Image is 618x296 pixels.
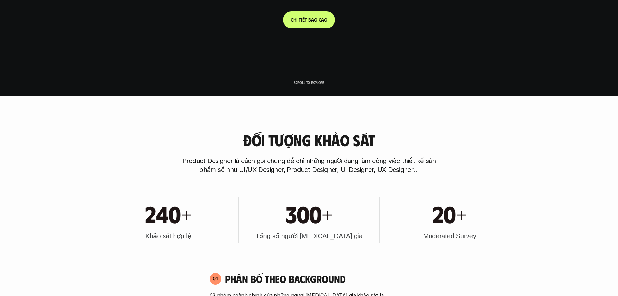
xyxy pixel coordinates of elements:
h1: 20+ [433,199,467,227]
p: 01 [213,276,218,281]
h3: Khảo sát hợp lệ [145,231,191,240]
span: b [308,17,311,23]
span: á [311,17,314,23]
span: t [305,17,307,23]
span: o [324,17,327,23]
h3: Moderated Survey [423,231,476,240]
span: á [321,17,324,23]
span: c [319,17,321,23]
span: h [293,17,296,23]
a: Chitiếtbáocáo [283,11,335,28]
h4: Phân bố theo background [225,273,409,285]
span: o [314,17,317,23]
p: Scroll to explore [294,80,324,84]
h3: Tổng số người [MEDICAL_DATA] gia [255,231,363,240]
p: Product Designer là cách gọi chung để chỉ những người đang làm công việc thiết kế sản phẩm số như... [179,157,439,174]
span: ế [302,17,305,23]
span: t [299,17,301,23]
span: i [296,17,297,23]
h3: Đối tượng khảo sát [243,132,375,149]
span: i [301,17,302,23]
h1: 300+ [286,199,332,227]
span: C [291,17,293,23]
h1: 240+ [145,199,191,227]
